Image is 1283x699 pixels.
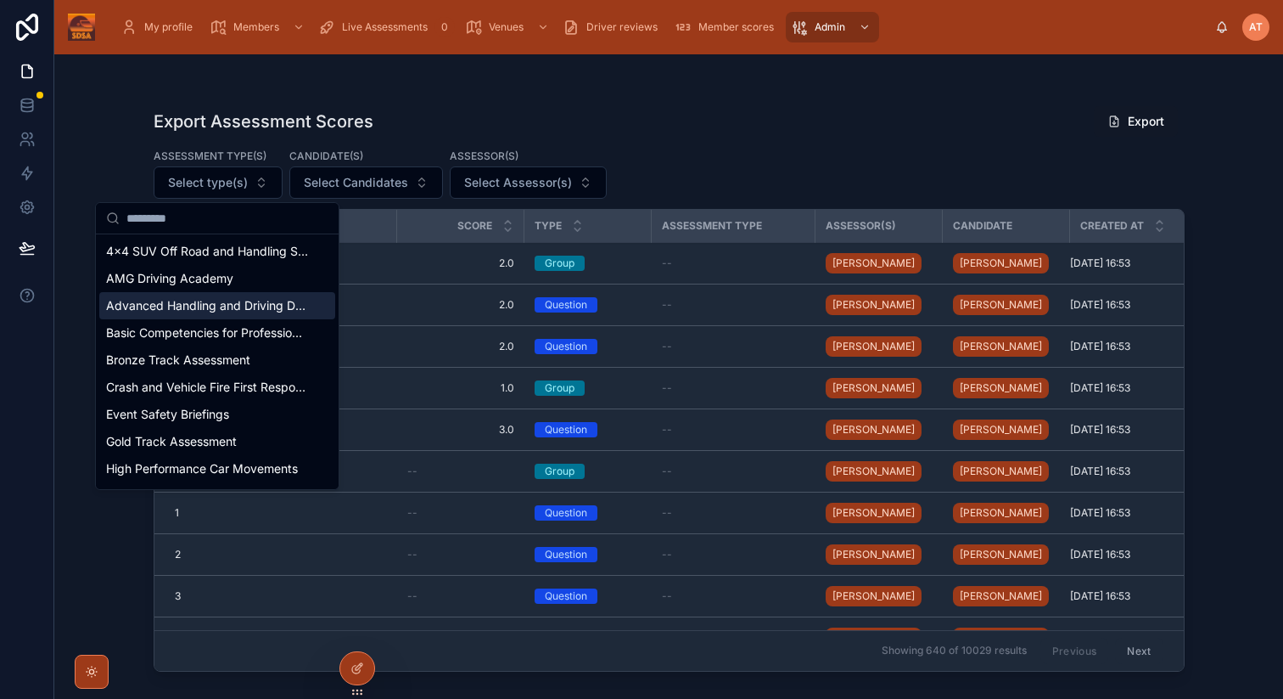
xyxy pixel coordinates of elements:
span: Member scores [698,20,774,34]
div: Group [545,464,574,479]
span: Select Candidates [304,174,408,191]
span: AMG Driving Academy [106,270,233,287]
span: -- [662,298,672,312]
span: -- [662,423,672,437]
a: My profile [115,12,204,42]
span: -- [662,256,672,270]
span: 1.0 [407,381,514,395]
span: [DATE] 16:53 [1070,548,1130,561]
span: Venues [489,20,524,34]
span: Created at [1080,219,1144,233]
span: Gold Track Assessment [106,433,237,450]
button: Export [1094,106,1178,137]
span: Assessment type [662,219,762,233]
span: Showing 640 of 10029 results [882,645,1027,658]
div: Question [545,339,587,354]
button: Select Button [154,166,283,199]
span: Assessor(s) [826,219,896,233]
span: 3 [175,589,181,603]
span: -- [662,589,672,603]
span: 2.0 [407,340,514,353]
a: Member scores [670,12,786,42]
div: 0 [434,17,455,37]
span: [PERSON_NAME] [960,256,1042,270]
span: 1 [175,506,179,520]
label: Assessor(s) [450,148,518,163]
span: [PERSON_NAME] [960,423,1042,437]
div: Question [545,547,587,562]
span: Admin [815,20,845,34]
span: [DATE] 16:53 [1070,465,1130,478]
button: Select Button [289,166,443,199]
span: [PERSON_NAME] [832,423,915,437]
span: Type [535,219,562,233]
span: [PERSON_NAME] [960,506,1042,520]
span: [DATE] 16:53 [1070,256,1130,270]
div: Question [545,297,587,313]
span: [DATE] 16:53 [1070,589,1130,603]
button: Select Button [450,166,607,199]
label: Assessment type(s) [154,148,266,163]
span: High Performance Car Movements [106,460,298,477]
span: 4x4 SUV Off Road and Handling Safety [106,243,308,260]
span: -- [662,381,672,395]
span: Select Assessor(s) [464,174,572,191]
span: -- [662,506,672,520]
span: [PERSON_NAME] [960,589,1042,603]
span: [PERSON_NAME] [832,256,915,270]
a: Venues [460,12,557,42]
span: -- [662,548,672,561]
span: [PERSON_NAME] [832,298,915,312]
span: [DATE] 16:53 [1070,298,1130,312]
span: [PERSON_NAME] [832,548,915,561]
span: Score [457,219,492,233]
span: AT [1249,20,1263,34]
span: Advanced Handling and Driving Dynamics [106,297,308,314]
div: Group [545,256,574,271]
span: 2.0 [407,298,514,312]
span: -- [407,506,417,520]
span: Driver reviews [586,20,658,34]
span: [DATE] 16:53 [1070,506,1130,520]
span: -- [407,465,417,478]
span: Candidate [953,219,1012,233]
a: Admin [786,12,879,42]
span: Crash and Vehicle Fire First Response [106,379,308,396]
span: [PERSON_NAME] [960,381,1042,395]
span: [DATE] 16:53 [1070,340,1130,353]
span: -- [662,340,672,353]
div: Question [545,422,587,437]
span: Ice Driving and Winter Conditions [106,488,292,505]
label: Candidate(s) [289,148,363,163]
span: 3.0 [407,423,514,437]
a: Members [204,12,313,42]
span: [DATE] 16:53 [1070,423,1130,437]
span: Event Safety Briefings [106,406,229,423]
span: [PERSON_NAME] [832,506,915,520]
h1: Export Assessment Scores [154,110,373,133]
div: Suggestions [96,234,339,489]
div: scrollable content [109,8,1215,46]
span: [PERSON_NAME] [960,340,1042,353]
div: Question [545,505,587,521]
span: 2 [175,548,181,561]
a: Driver reviews [557,12,670,42]
span: [PERSON_NAME] [832,465,915,478]
span: [PERSON_NAME] [960,548,1042,561]
div: Group [545,381,574,396]
img: App logo [68,14,95,41]
span: Live Assessments [342,20,428,34]
span: [PERSON_NAME] [960,465,1042,478]
a: Live Assessments0 [313,12,460,42]
span: [PERSON_NAME] [960,298,1042,312]
span: [PERSON_NAME] [832,340,915,353]
span: My profile [144,20,193,34]
span: 2.0 [407,256,514,270]
span: -- [407,589,417,603]
button: Next [1115,638,1163,664]
span: [PERSON_NAME] [832,589,915,603]
span: Basic Competencies for Professional & Supervised Driving Activities [106,324,308,341]
span: Members [233,20,279,34]
span: -- [407,548,417,561]
span: Select type(s) [168,174,248,191]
